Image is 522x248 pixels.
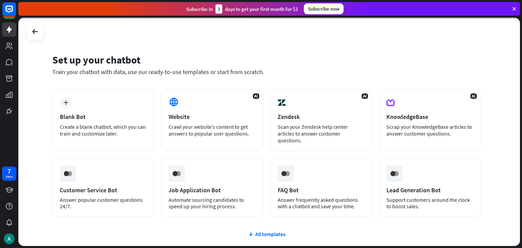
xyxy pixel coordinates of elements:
div: Subscribe in days to get your first month for $1 [186,4,298,14]
div: 3 [215,4,222,14]
div: days [6,174,13,179]
div: 7 [7,168,11,174]
a: 7 days [2,166,16,181]
div: Subscribe now [304,3,344,14]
